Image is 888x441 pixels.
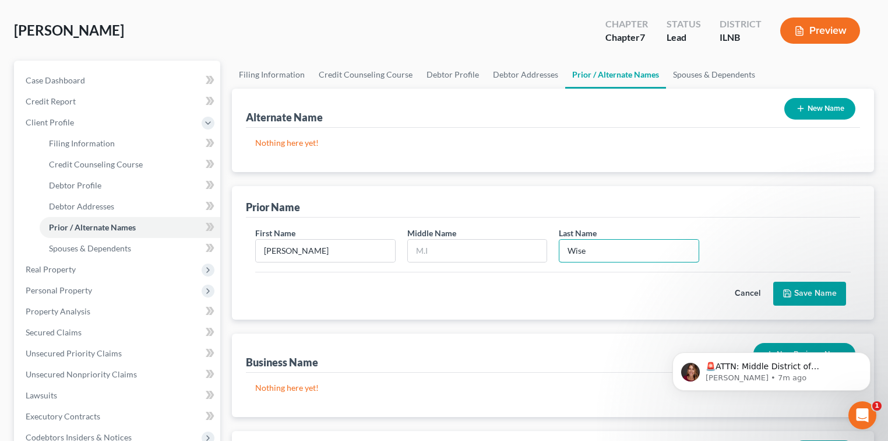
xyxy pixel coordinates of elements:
[720,31,762,44] div: ILNB
[16,91,220,112] a: Credit Report
[26,285,92,295] span: Personal Property
[40,175,220,196] a: Debtor Profile
[26,264,76,274] span: Real Property
[16,301,220,322] a: Property Analysis
[420,61,486,89] a: Debtor Profile
[667,31,701,44] div: Lead
[26,96,76,106] span: Credit Report
[49,243,131,253] span: Spouses & Dependents
[722,282,773,306] button: Cancel
[26,348,122,358] span: Unsecured Priority Claims
[720,17,762,31] div: District
[16,406,220,427] a: Executory Contracts
[26,117,74,127] span: Client Profile
[559,240,699,262] input: Enter last name...
[26,411,100,421] span: Executory Contracts
[486,61,565,89] a: Debtor Addresses
[40,133,220,154] a: Filing Information
[312,61,420,89] a: Credit Counseling Course
[26,75,85,85] span: Case Dashboard
[16,70,220,91] a: Case Dashboard
[848,401,876,429] iframe: Intercom live chat
[49,138,115,148] span: Filing Information
[655,328,888,409] iframe: Intercom notifications message
[40,196,220,217] a: Debtor Addresses
[255,137,851,149] p: Nothing here yet!
[26,369,137,379] span: Unsecured Nonpriority Claims
[408,240,547,262] input: M.I
[49,180,101,190] span: Debtor Profile
[16,343,220,364] a: Unsecured Priority Claims
[14,22,124,38] span: [PERSON_NAME]
[26,390,57,400] span: Lawsuits
[565,61,666,89] a: Prior / Alternate Names
[605,31,648,44] div: Chapter
[255,227,295,239] label: First Name
[773,282,846,306] button: Save Name
[872,401,882,411] span: 1
[16,322,220,343] a: Secured Claims
[49,159,143,169] span: Credit Counseling Course
[40,154,220,175] a: Credit Counseling Course
[667,17,701,31] div: Status
[246,200,300,214] div: Prior Name
[26,327,82,337] span: Secured Claims
[780,17,860,44] button: Preview
[49,222,136,232] span: Prior / Alternate Names
[407,227,456,239] label: Middle Name
[559,228,597,238] span: Last Name
[640,32,645,43] span: 7
[784,98,855,120] button: New Name
[40,238,220,259] a: Spouses & Dependents
[232,61,312,89] a: Filing Information
[16,385,220,406] a: Lawsuits
[49,201,114,211] span: Debtor Addresses
[605,17,648,31] div: Chapter
[246,355,318,369] div: Business Name
[40,217,220,238] a: Prior / Alternate Names
[256,240,395,262] input: Enter first name...
[666,61,762,89] a: Spouses & Dependents
[26,306,90,316] span: Property Analysis
[255,382,851,394] p: Nothing here yet!
[16,364,220,385] a: Unsecured Nonpriority Claims
[246,110,323,124] div: Alternate Name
